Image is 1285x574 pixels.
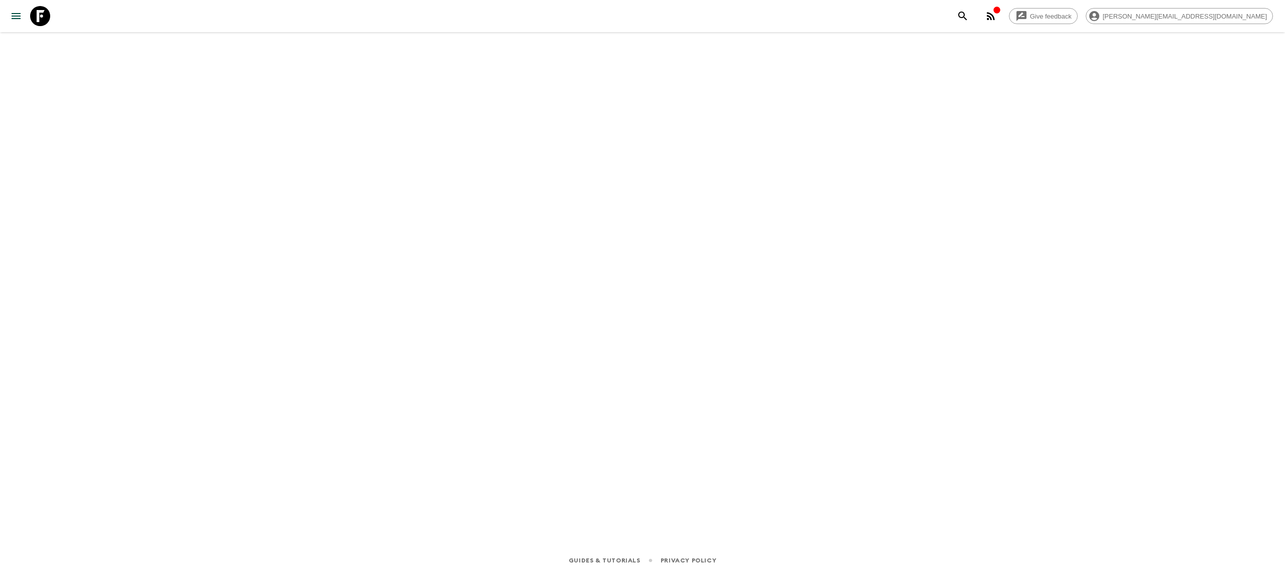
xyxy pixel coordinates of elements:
[661,555,716,566] a: Privacy Policy
[6,6,26,26] button: menu
[1024,13,1077,20] span: Give feedback
[953,6,973,26] button: search adventures
[1097,13,1272,20] span: [PERSON_NAME][EMAIL_ADDRESS][DOMAIN_NAME]
[1009,8,1078,24] a: Give feedback
[569,555,640,566] a: Guides & Tutorials
[1086,8,1273,24] div: [PERSON_NAME][EMAIL_ADDRESS][DOMAIN_NAME]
